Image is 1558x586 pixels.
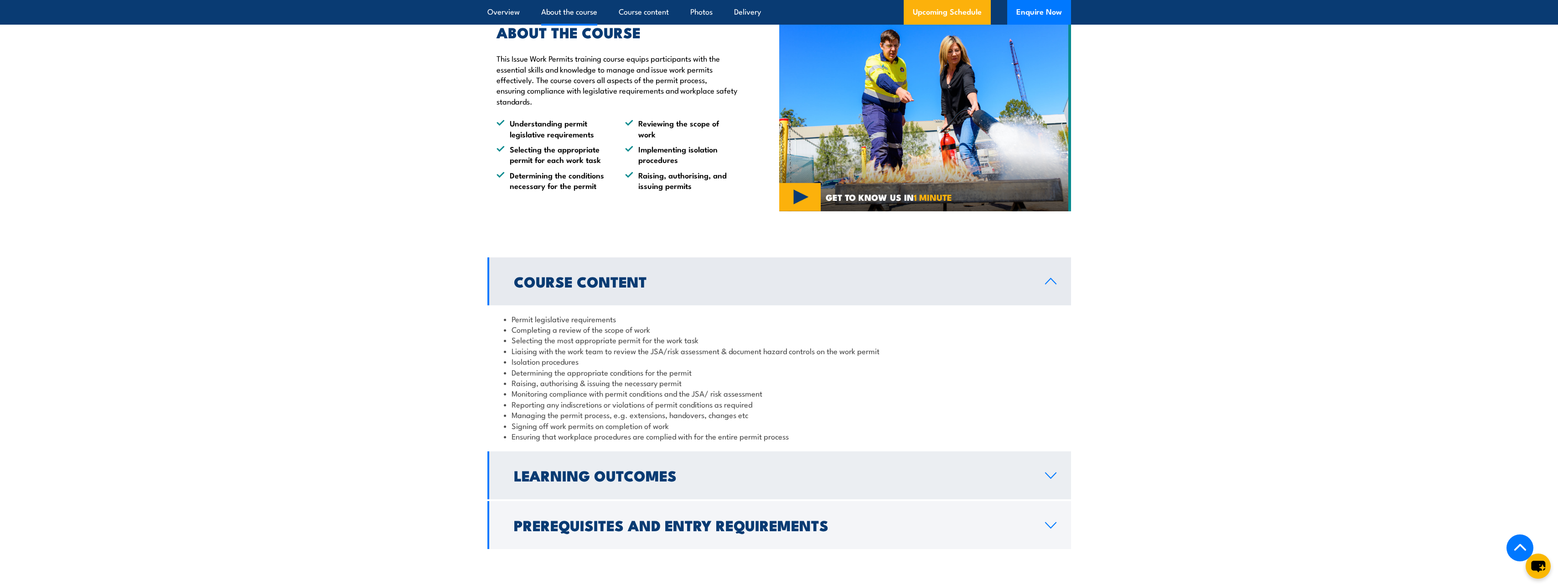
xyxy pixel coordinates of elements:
[504,356,1055,366] li: Isolation procedures
[504,324,1055,335] li: Completing a review of the scope of work
[514,275,1030,288] h2: Course Content
[504,388,1055,398] li: Monitoring compliance with permit conditions and the JSA/ risk assessment
[504,399,1055,409] li: Reporting any indiscretions or violations of permit conditions as required
[504,314,1055,324] li: Permit legislative requirements
[504,409,1055,420] li: Managing the permit process, e.g. extensions, handovers, changes etc
[504,367,1055,377] li: Determining the appropriate conditions for the permit
[914,190,952,204] strong: 1 MINUTE
[497,144,609,165] li: Selecting the appropriate permit for each work task
[487,451,1071,499] a: Learning Outcomes
[514,518,1030,531] h2: Prerequisites and Entry Requirements
[497,26,737,38] h2: ABOUT THE COURSE
[504,335,1055,345] li: Selecting the most appropriate permit for the work task
[504,345,1055,356] li: Liaising with the work team to review the JSA/risk assessment & document hazard controls on the w...
[779,5,1071,211] img: Fire Extinguisher Training
[625,144,737,165] li: Implementing isolation procedures
[504,420,1055,431] li: Signing off work permits on completion of work
[497,170,609,191] li: Determining the conditions necessary for the permit
[487,501,1071,549] a: Prerequisites and Entry Requirements
[497,118,609,139] li: Understanding permit legislative requirements
[625,118,737,139] li: Reviewing the scope of work
[504,431,1055,441] li: Ensuring that workplace procedures are complied with for the entire permit process
[497,53,737,106] p: This Issue Work Permits training course equips participants with the essential skills and knowled...
[625,170,737,191] li: Raising, authorising, and issuing permits
[514,469,1030,481] h2: Learning Outcomes
[487,257,1071,305] a: Course Content
[1526,554,1551,579] button: chat-button
[826,193,952,201] span: GET TO KNOW US IN
[504,377,1055,388] li: Raising, authorising & issuing the necessary permit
